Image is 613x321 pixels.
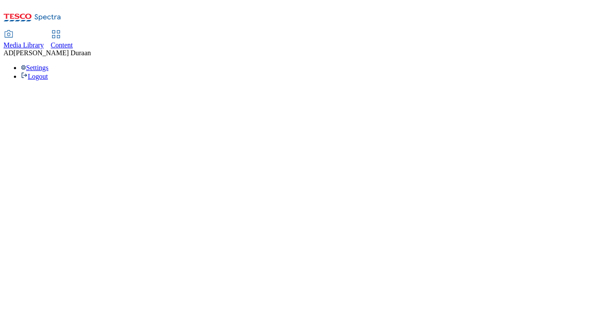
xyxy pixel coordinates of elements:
span: Content [51,41,73,49]
a: Content [51,31,73,49]
span: [PERSON_NAME] Duraan [13,49,91,57]
span: AD [3,49,13,57]
a: Settings [21,64,49,71]
span: Media Library [3,41,44,49]
a: Media Library [3,31,44,49]
a: Logout [21,73,48,80]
